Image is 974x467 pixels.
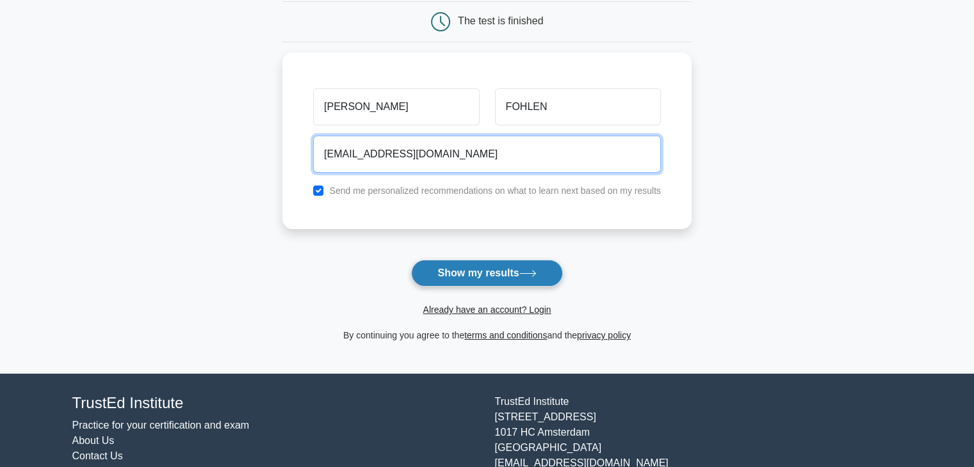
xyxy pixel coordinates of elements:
[72,420,250,431] a: Practice for your certification and exam
[458,15,543,26] div: The test is finished
[313,136,661,173] input: Email
[464,330,547,340] a: terms and conditions
[577,330,631,340] a: privacy policy
[411,260,562,287] button: Show my results
[423,305,551,315] a: Already have an account? Login
[313,88,479,125] input: First name
[329,186,661,196] label: Send me personalized recommendations on what to learn next based on my results
[72,394,480,413] h4: TrustEd Institute
[495,88,661,125] input: Last name
[72,450,123,461] a: Contact Us
[275,328,699,343] div: By continuing you agree to the and the
[72,435,115,446] a: About Us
